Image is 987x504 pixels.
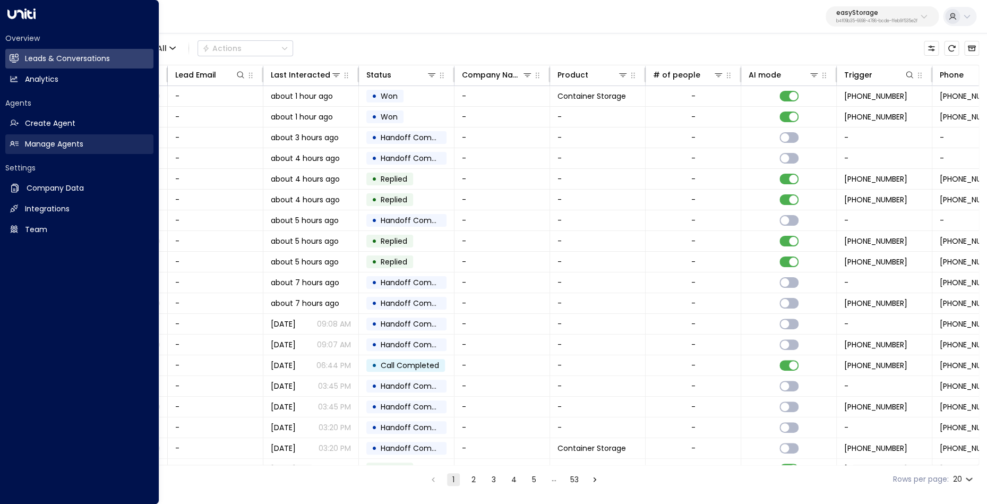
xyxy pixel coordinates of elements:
[454,86,550,106] td: -
[454,210,550,230] td: -
[454,272,550,293] td: -
[168,335,263,355] td: -
[557,91,626,101] span: Container Storage
[557,443,626,454] span: Container Storage
[426,473,602,486] nav: pagination navigation
[550,397,646,417] td: -
[844,236,907,246] span: +447482788662
[168,438,263,458] td: -
[168,397,263,417] td: -
[454,459,550,479] td: -
[844,443,907,454] span: +447914839121
[837,417,932,438] td: -
[653,69,700,81] div: # of people
[550,127,646,148] td: -
[588,473,601,486] button: Go to next page
[175,69,216,81] div: Lead Email
[691,339,696,350] div: -
[381,381,456,391] span: Handoff Completed
[381,215,456,226] span: Handoff Completed
[381,443,456,454] span: Handoff Completed
[372,232,377,250] div: •
[372,336,377,354] div: •
[844,194,907,205] span: +447779560827
[168,148,263,168] td: -
[964,41,979,56] button: Archived Leads
[318,402,351,412] p: 03:45 PM
[168,190,263,210] td: -
[271,69,341,81] div: Last Interacted
[381,298,456,309] span: Handoff Completed
[27,183,84,194] h2: Company Data
[837,127,932,148] td: -
[381,236,407,246] span: Replied
[528,473,540,486] button: Go to page 5
[836,19,917,23] p: b4f09b35-6698-4786-bcde-ffeb9f535e2f
[826,6,939,27] button: easyStorageb4f09b35-6698-4786-bcde-ffeb9f535e2f
[837,376,932,396] td: -
[691,360,696,371] div: -
[366,69,391,81] div: Status
[372,315,377,333] div: •
[568,473,581,486] button: Go to page 53
[837,210,932,230] td: -
[844,69,872,81] div: Trigger
[467,473,480,486] button: Go to page 2
[454,190,550,210] td: -
[844,339,907,350] span: +447765375284
[837,148,932,168] td: -
[372,398,377,416] div: •
[550,169,646,189] td: -
[653,69,724,81] div: # of people
[271,319,296,329] span: Aug 16, 2025
[372,294,377,312] div: •
[691,381,696,391] div: -
[25,139,83,150] h2: Manage Agents
[628,464,637,474] div: Container Storage-,Economy Pods,Premium Pods
[691,91,696,101] div: -
[691,422,696,433] div: -
[550,355,646,375] td: -
[381,319,456,329] span: Handoff Completed
[372,170,377,188] div: •
[168,376,263,396] td: -
[381,422,456,433] span: Handoff Completed
[319,443,351,454] p: 03:20 PM
[271,69,330,81] div: Last Interacted
[381,360,439,371] span: Call Completed
[271,194,340,205] span: about 4 hours ago
[318,381,351,391] p: 03:45 PM
[454,169,550,189] td: -
[372,377,377,395] div: •
[550,231,646,251] td: -
[550,252,646,272] td: -
[557,464,626,474] span: Container Storage
[25,118,75,129] h2: Create Agent
[557,69,628,81] div: Product
[548,473,561,486] div: …
[175,69,246,81] div: Lead Email
[317,339,351,350] p: 09:07 AM
[168,417,263,438] td: -
[271,422,296,433] span: Yesterday
[454,107,550,127] td: -
[381,339,456,350] span: Handoff Completed
[454,376,550,396] td: -
[454,314,550,334] td: -
[372,191,377,209] div: •
[25,203,70,215] h2: Integrations
[844,69,915,81] div: Trigger
[454,231,550,251] td: -
[5,178,153,198] a: Company Data
[271,381,296,391] span: Yesterday
[944,41,959,56] span: Refresh
[5,199,153,219] a: Integrations
[168,210,263,230] td: -
[550,293,646,313] td: -
[844,360,907,371] span: +447787527485
[168,231,263,251] td: -
[271,464,296,474] span: Yesterday
[691,132,696,143] div: -
[550,314,646,334] td: -
[836,10,917,16] p: easyStorage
